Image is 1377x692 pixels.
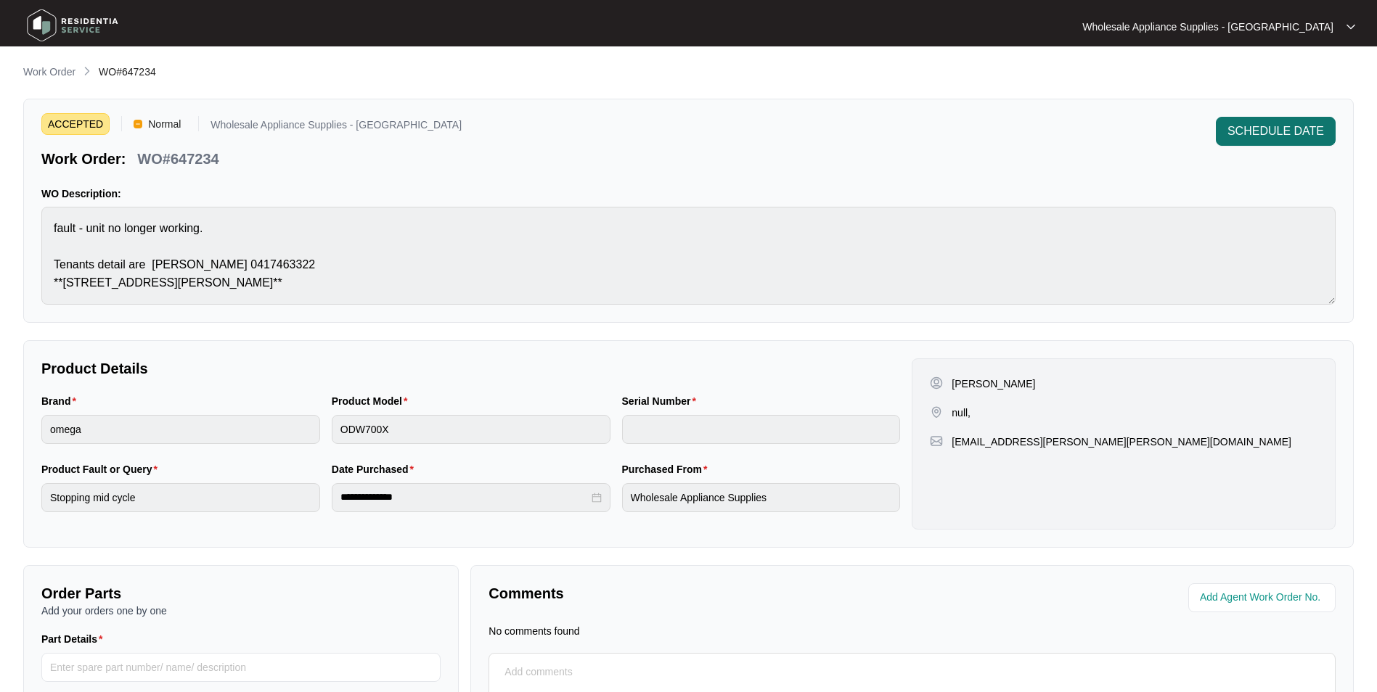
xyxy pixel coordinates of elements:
[1082,20,1333,34] p: Wholesale Appliance Supplies - [GEOGRAPHIC_DATA]
[81,65,93,77] img: chevron-right
[23,65,75,79] p: Work Order
[22,4,123,47] img: residentia service logo
[332,462,420,477] label: Date Purchased
[41,186,1336,201] p: WO Description:
[41,358,900,379] p: Product Details
[137,149,218,169] p: WO#647234
[930,405,943,419] img: map-pin
[41,583,441,604] p: Order Parts
[20,65,78,81] a: Work Order
[99,66,156,78] span: WO#647234
[952,376,1035,391] p: [PERSON_NAME]
[622,394,702,408] label: Serial Number
[332,415,610,444] input: Product Model
[332,394,414,408] label: Product Model
[622,462,714,477] label: Purchased From
[952,405,971,420] p: null,
[41,483,320,512] input: Product Fault or Query
[134,120,142,128] img: Vercel Logo
[41,394,82,408] label: Brand
[142,113,187,135] span: Normal
[1200,589,1327,606] input: Add Agent Work Order No.
[930,376,943,390] img: user-pin
[41,653,441,682] input: Part Details
[41,113,110,135] span: ACCEPTED
[41,149,126,169] p: Work Order:
[41,632,109,646] label: Part Details
[1227,123,1324,140] span: SCHEDULE DATE
[41,604,441,618] p: Add your orders one by one
[489,583,902,604] p: Comments
[1216,117,1336,146] button: SCHEDULE DATE
[930,434,943,448] img: map-pin
[489,624,579,638] p: No comments found
[622,483,901,512] input: Purchased From
[952,434,1291,449] p: [EMAIL_ADDRESS][PERSON_NAME][PERSON_NAME][DOMAIN_NAME]
[41,462,163,477] label: Product Fault or Query
[41,415,320,444] input: Brand
[211,120,462,135] p: Wholesale Appliance Supplies - [GEOGRAPHIC_DATA]
[41,207,1336,305] textarea: fault - unit no longer working. Tenants detail are [PERSON_NAME] 0417463322 **[STREET_ADDRESS][PE...
[340,490,589,505] input: Date Purchased
[622,415,901,444] input: Serial Number
[1347,23,1355,30] img: dropdown arrow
